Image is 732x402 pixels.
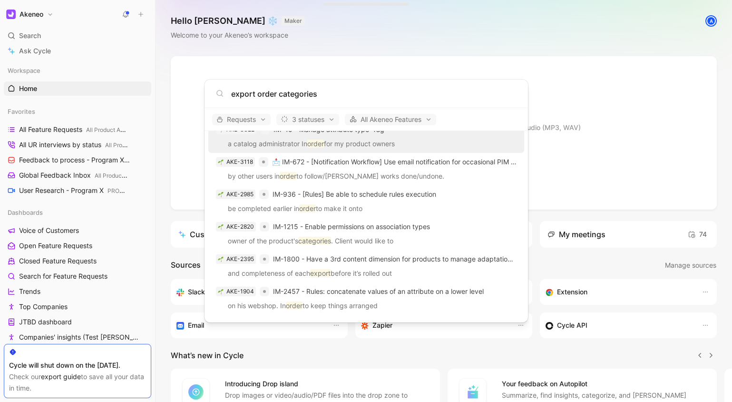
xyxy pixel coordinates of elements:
span: 3 statuses [281,114,335,125]
span: IM-1800 - Have a 3rd content dimension for products to manage adaptations per market/state/region [273,255,591,263]
input: Type a command or search anything [231,88,517,100]
span: IM-2457 - Rules: concatenate values of an attribute on a lower level [273,287,484,295]
p: a catalog administrator In for my product owners [211,138,521,152]
span: IM-936 - [Rules] Be able to schedule rules execution [273,190,436,198]
mark: order [299,204,316,212]
button: All Akeneo Features [345,114,436,125]
div: AKE-2395 [226,254,254,264]
mark: export [310,269,331,277]
div: AKE-1904 [226,287,254,296]
span: 📩 IM-672 - [Notification Workflow] Use email notification for occasional PIM users [272,158,527,166]
mark: order [280,172,296,180]
p: and completeness of each before it’s rolled out [211,268,521,282]
button: Requests [212,114,271,125]
img: 🌱 [218,256,224,262]
p: owner of the product's . Client would like to [211,235,521,250]
a: 🌱AKE-2395IM-1800 - Have a 3rd content dimension for products to manage adaptations per market/sta... [208,250,524,282]
img: 🌱 [218,191,224,197]
a: 🌱AKE-3322IM-49 - Manage attribute type 'Tag'a catalog administrator Inorderfor my product owners [208,121,524,153]
img: 🌱 [218,289,224,294]
img: 🌱 [218,159,224,165]
p: on his webshop. In to keep things arranged [211,300,521,314]
div: AKE-3118 [226,157,253,167]
button: 3 statuses [276,114,339,125]
span: IM-1215 - Enable permissions on association types [273,222,430,231]
mark: categories [298,237,331,245]
mark: order [286,301,303,310]
div: AKE-2820 [226,222,254,231]
span: Requests [216,114,266,125]
a: 🌱AKE-2820IM-1215 - Enable permissions on association typesowner of the product'scategories. Clien... [208,218,524,250]
span: All Akeneo Features [349,114,432,125]
div: AKE-2985 [226,190,254,199]
p: be completed earlier in to make it onto [211,203,521,217]
a: 🌱AKE-2985IM-936 - [Rules] Be able to schedule rules executionbe completed earlier inorderto make ... [208,185,524,218]
a: 🌱AKE-3118📩 IM-672 - [Notification Workflow] Use email notification for occasional PIM usersby oth... [208,153,524,185]
a: 🌱AKE-1904IM-2457 - Rules: concatenate values of an attribute on a lower levelon his webshop. Inor... [208,282,524,315]
mark: order [307,140,324,148]
img: 🌱 [218,224,224,230]
p: by other users in to follow/[PERSON_NAME] works done/undone. [211,171,521,185]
